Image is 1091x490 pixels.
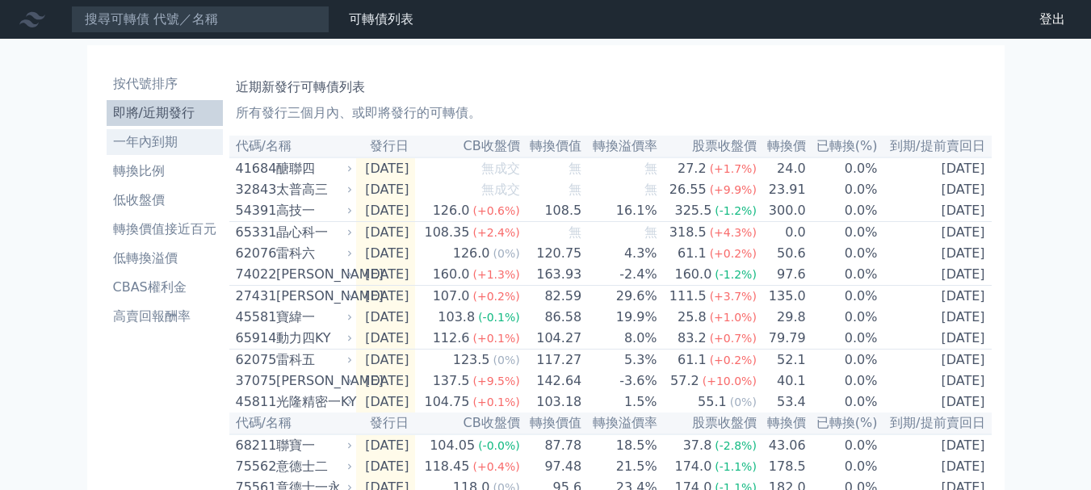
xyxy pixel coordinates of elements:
[715,439,757,452] span: (-2.8%)
[757,413,807,434] th: 轉換價
[672,265,715,284] div: 160.0
[715,460,757,473] span: (-1.1%)
[710,311,757,324] span: (+1.0%)
[236,371,272,391] div: 37075
[644,182,657,197] span: 無
[236,308,272,327] div: 45581
[430,329,473,348] div: 112.6
[757,307,807,328] td: 29.8
[807,413,879,434] th: 已轉換(%)
[356,371,416,392] td: [DATE]
[1026,6,1078,32] a: 登出
[879,392,992,413] td: [DATE]
[236,392,272,412] div: 45811
[582,200,657,222] td: 16.1%
[276,244,350,263] div: 雷科六
[879,413,992,434] th: 到期/提前賣回日
[879,434,992,456] td: [DATE]
[879,456,992,477] td: [DATE]
[703,375,757,387] span: (+10.0%)
[236,436,272,455] div: 68211
[236,77,985,97] h1: 近期新發行可轉債列表
[674,159,710,178] div: 27.2
[879,328,992,350] td: [DATE]
[472,396,519,408] span: (+0.1%)
[710,354,757,366] span: (+0.2%)
[276,223,350,242] div: 晶心科一
[757,200,807,222] td: 300.0
[658,136,757,157] th: 股票收盤價
[356,413,416,434] th: 發行日
[807,179,879,200] td: 0.0%
[710,162,757,175] span: (+1.7%)
[472,226,519,239] span: (+2.4%)
[356,286,416,308] td: [DATE]
[667,371,703,391] div: 57.2
[757,243,807,264] td: 50.6
[107,161,223,181] li: 轉換比例
[356,456,416,477] td: [DATE]
[107,307,223,326] li: 高賣回報酬率
[107,103,223,123] li: 即將/近期發行
[107,216,223,242] a: 轉換價值接近百元
[107,158,223,184] a: 轉換比例
[430,371,473,391] div: 137.5
[521,243,583,264] td: 120.75
[107,129,223,155] a: 一年內到期
[757,264,807,286] td: 97.6
[478,311,520,324] span: (-0.1%)
[582,434,657,456] td: 18.5%
[715,268,757,281] span: (-1.2%)
[658,413,757,434] th: 股票收盤價
[276,392,350,412] div: 光隆精密一KY
[356,222,416,244] td: [DATE]
[276,180,350,199] div: 太普高三
[582,328,657,350] td: 8.0%
[674,329,710,348] div: 83.2
[879,307,992,328] td: [DATE]
[349,11,413,27] a: 可轉債列表
[450,350,493,370] div: 123.5
[807,434,879,456] td: 0.0%
[472,290,519,303] span: (+0.2%)
[666,223,710,242] div: 318.5
[674,244,710,263] div: 61.1
[807,243,879,264] td: 0.0%
[757,179,807,200] td: 23.91
[666,287,710,306] div: 111.5
[107,191,223,210] li: 低收盤價
[276,436,350,455] div: 聯寶一
[879,371,992,392] td: [DATE]
[757,371,807,392] td: 40.1
[421,392,472,412] div: 104.75
[430,265,473,284] div: 160.0
[710,332,757,345] span: (+0.7%)
[757,222,807,244] td: 0.0
[356,264,416,286] td: [DATE]
[521,264,583,286] td: 163.93
[276,350,350,370] div: 雷科五
[107,245,223,271] a: 低轉換溢價
[107,274,223,300] a: CBAS權利金
[879,222,992,244] td: [DATE]
[276,308,350,327] div: 寶緯一
[356,157,416,179] td: [DATE]
[569,161,581,176] span: 無
[521,413,583,434] th: 轉換價值
[582,264,657,286] td: -2.4%
[236,103,985,123] p: 所有發行三個月內、或即將發行的可轉債。
[807,371,879,392] td: 0.0%
[493,247,520,260] span: (0%)
[715,204,757,217] span: (-1.2%)
[356,307,416,328] td: [DATE]
[757,157,807,179] td: 24.0
[356,243,416,264] td: [DATE]
[710,290,757,303] span: (+3.7%)
[236,457,272,476] div: 75562
[107,304,223,329] a: 高賣回報酬率
[356,392,416,413] td: [DATE]
[276,329,350,348] div: 動力四KY
[757,328,807,350] td: 79.79
[107,100,223,126] a: 即將/近期發行
[582,371,657,392] td: -3.6%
